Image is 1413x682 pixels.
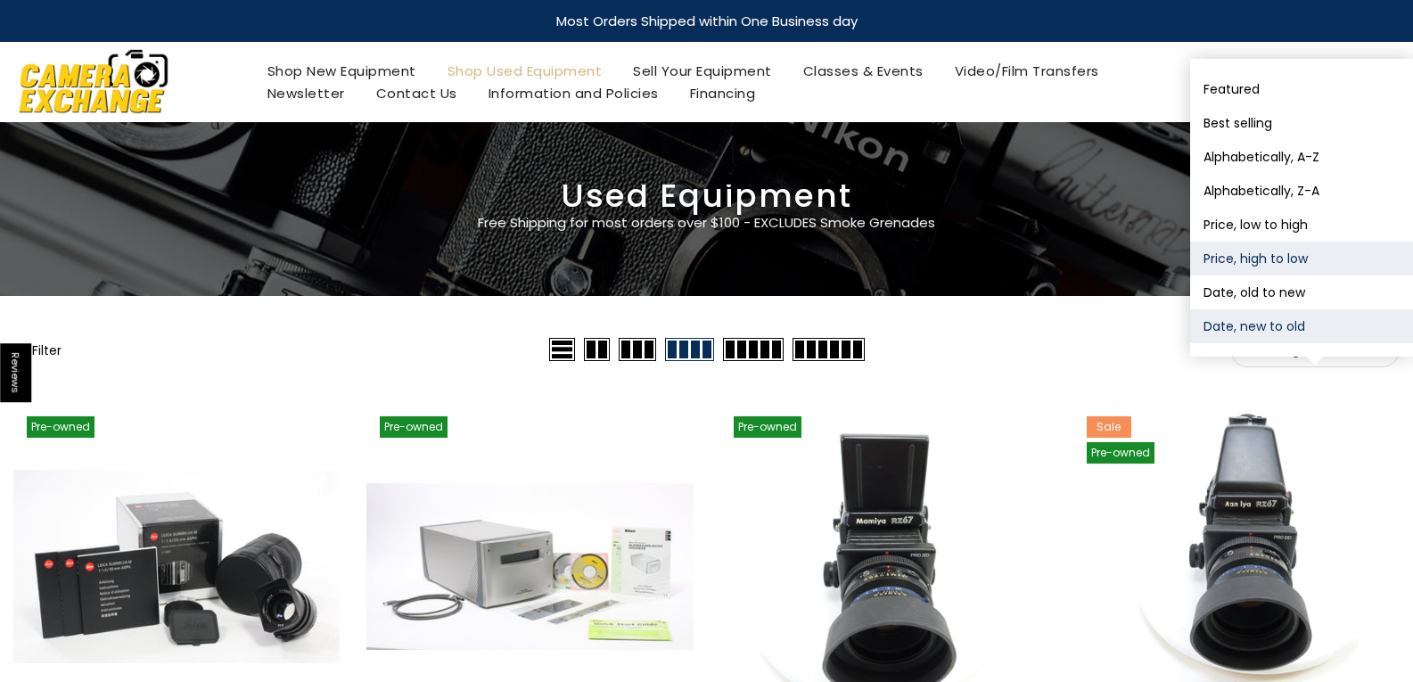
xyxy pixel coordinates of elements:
[1190,140,1413,174] button: Alphabetically, A-Z
[1190,208,1413,242] button: Price, low to high
[373,212,1041,234] p: Free Shipping for most orders over $100 - EXCLUDES Smoke Grenades
[472,82,674,104] a: Information and Policies
[431,60,618,82] a: Shop Used Equipment
[1245,341,1385,357] span: Price, high to low
[13,185,1400,208] h3: Used Equipment
[251,82,360,104] a: Newsletter
[1190,174,1413,208] button: Alphabetically, Z-A
[939,60,1114,82] a: Video/Film Transfers
[556,12,858,30] strong: Most Orders Shipped within One Business day
[360,82,472,104] a: Contact Us
[251,60,431,82] a: Shop New Equipment
[1190,72,1413,106] button: Featured
[1190,275,1413,309] button: Date, old to new
[1190,106,1413,140] button: Best selling
[1190,309,1413,343] button: Date, new to old
[618,60,788,82] a: Sell Your Equipment
[674,82,771,104] a: Financing
[13,341,62,358] button: Show filters
[1190,242,1413,275] button: Price, high to low
[787,60,939,82] a: Classes & Events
